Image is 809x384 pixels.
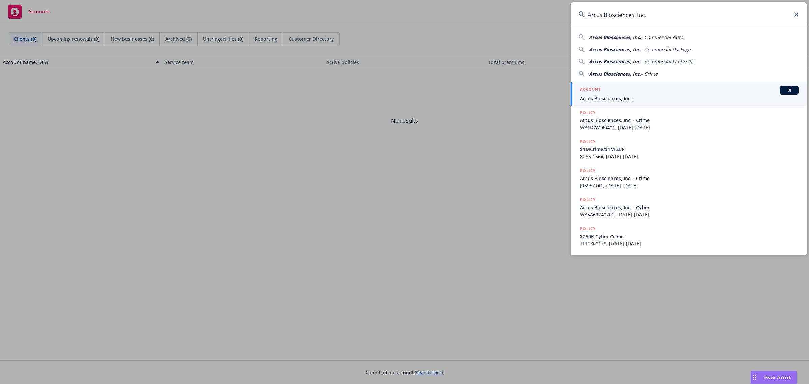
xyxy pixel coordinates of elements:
[571,193,807,222] a: POLICYArcus Biosciences, Inc. - CyberW35A69240201, [DATE]-[DATE]
[589,34,641,40] span: Arcus Biosciences, Inc.
[580,95,799,102] span: Arcus Biosciences, Inc.
[580,146,799,153] span: $1MCrime/$1M SEF
[571,106,807,135] a: POLICYArcus Biosciences, Inc. - CrimeW31D7A240401, [DATE]-[DATE]
[580,204,799,211] span: Arcus Biosciences, Inc. - Cyber
[580,138,596,145] h5: POLICY
[580,124,799,131] span: W31D7A240401, [DATE]-[DATE]
[782,87,796,93] span: BI
[589,46,641,53] span: Arcus Biosciences, Inc.
[641,71,658,77] span: - Crime
[580,86,601,94] h5: ACCOUNT
[589,71,641,77] span: Arcus Biosciences, Inc.
[580,233,799,240] span: $250K Cyber Crime
[571,135,807,164] a: POLICY$1MCrime/$1M SEF8255-1564, [DATE]-[DATE]
[571,2,807,27] input: Search...
[580,175,799,182] span: Arcus Biosciences, Inc. - Crime
[580,211,799,218] span: W35A69240201, [DATE]-[DATE]
[751,371,759,384] div: Drag to move
[765,374,791,380] span: Nova Assist
[750,371,797,384] button: Nova Assist
[580,240,799,247] span: TRICX00178, [DATE]-[DATE]
[580,182,799,189] span: J05952141, [DATE]-[DATE]
[571,164,807,193] a: POLICYArcus Biosciences, Inc. - CrimeJ05952141, [DATE]-[DATE]
[641,34,683,40] span: - Commercial Auto
[580,225,596,232] h5: POLICY
[580,117,799,124] span: Arcus Biosciences, Inc. - Crime
[580,196,596,203] h5: POLICY
[589,58,641,65] span: Arcus Biosciences, Inc.
[571,222,807,251] a: POLICY$250K Cyber CrimeTRICX00178, [DATE]-[DATE]
[571,82,807,106] a: ACCOUNTBIArcus Biosciences, Inc.
[580,153,799,160] span: 8255-1564, [DATE]-[DATE]
[641,58,693,65] span: - Commercial Umbrella
[580,109,596,116] h5: POLICY
[580,167,596,174] h5: POLICY
[641,46,691,53] span: - Commercial Package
